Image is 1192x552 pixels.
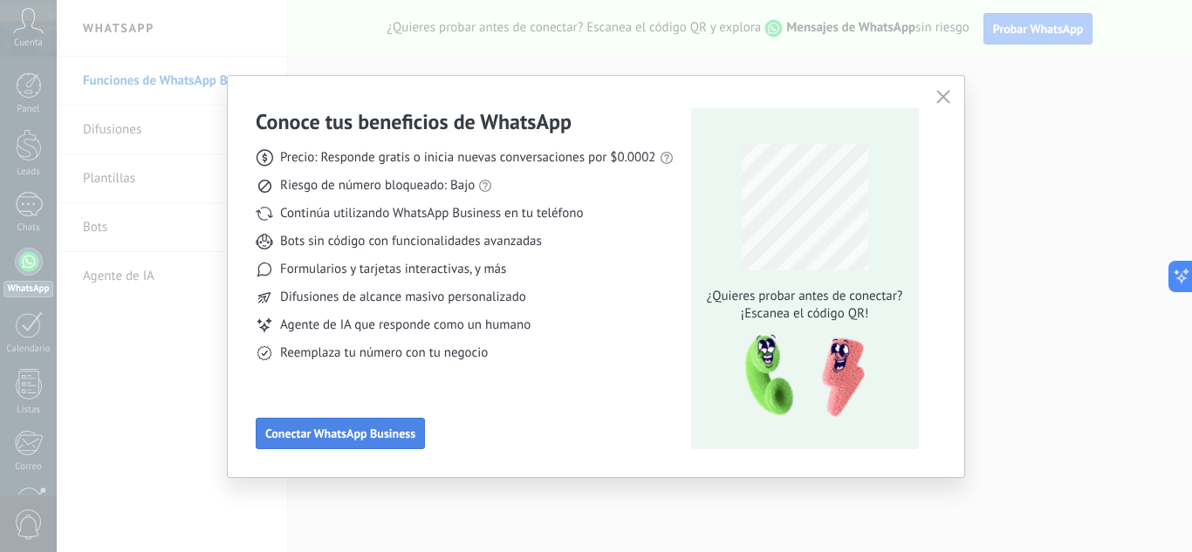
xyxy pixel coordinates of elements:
span: Continúa utilizando WhatsApp Business en tu teléfono [280,205,583,222]
button: Conectar WhatsApp Business [256,418,425,449]
span: Agente de IA que responde como un humano [280,317,531,334]
span: ¡Escanea el código QR! [702,305,908,323]
h3: Conoce tus beneficios de WhatsApp [256,108,572,135]
span: Precio: Responde gratis o inicia nuevas conversaciones por $0.0002 [280,149,656,167]
img: qr-pic-1x.png [730,330,868,423]
span: Bots sin código con funcionalidades avanzadas [280,233,542,250]
span: Formularios y tarjetas interactivas, y más [280,261,506,278]
span: Reemplaza tu número con tu negocio [280,344,488,362]
span: ¿Quieres probar antes de conectar? [702,288,908,305]
span: Difusiones de alcance masivo personalizado [280,289,526,306]
span: Riesgo de número bloqueado: Bajo [280,177,475,194]
span: Conectar WhatsApp Business [265,427,415,440]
